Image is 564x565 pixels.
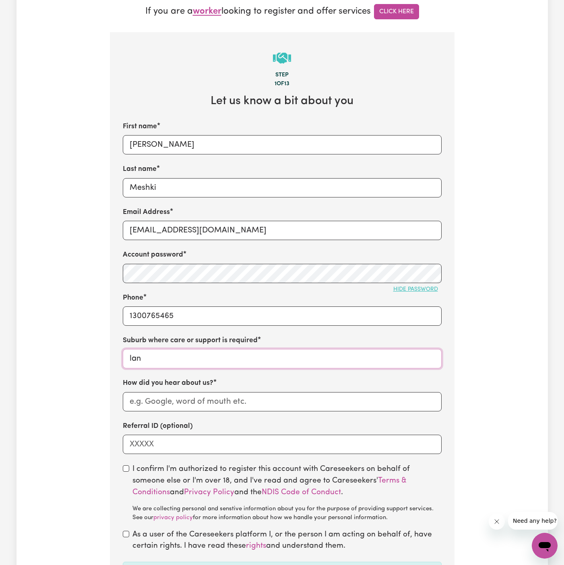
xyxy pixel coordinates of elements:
[123,421,193,431] label: Referral ID (optional)
[123,178,442,197] input: e.g. Rigg
[123,207,170,218] label: Email Address
[123,135,442,154] input: e.g. Diana
[193,7,221,16] span: worker
[184,489,234,496] a: Privacy Policy
[123,378,213,388] label: How did you hear about us?
[123,435,442,454] input: XXXXX
[123,80,442,88] div: 1 of 13
[246,542,266,550] a: rights
[123,164,157,175] label: Last name
[123,392,442,411] input: e.g. Google, word of mouth etc.
[123,293,143,303] label: Phone
[374,4,419,19] a: Click Here
[132,505,442,523] div: We are collecting personal and senstive information about you for the purpose of providing suppor...
[132,529,442,553] label: As a user of the Careseekers platform I, or the person I am acting on behalf of, have certain rig...
[123,250,183,260] label: Account password
[393,286,438,292] span: Hide password
[532,533,558,559] iframe: Button to launch messaging window
[262,489,341,496] a: NDIS Code of Conduct
[110,4,455,19] p: If you are a looking to register and offer services
[508,512,558,530] iframe: Message from company
[123,349,442,368] input: e.g. North Bondi, New South Wales
[123,306,442,326] input: e.g. 0412 345 678
[390,283,442,296] button: Hide password
[153,515,193,521] a: privacy policy
[123,71,442,80] div: Step
[132,464,442,522] label: I confirm I'm authorized to register this account with Careseekers on behalf of someone else or I...
[123,335,258,346] label: Suburb where care or support is required
[123,95,442,109] h2: Let us know a bit about you
[123,121,157,132] label: First name
[123,221,442,240] input: e.g. diana.rigg@yahoo.com.au
[489,514,505,530] iframe: Close message
[132,477,407,496] a: Terms & Conditions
